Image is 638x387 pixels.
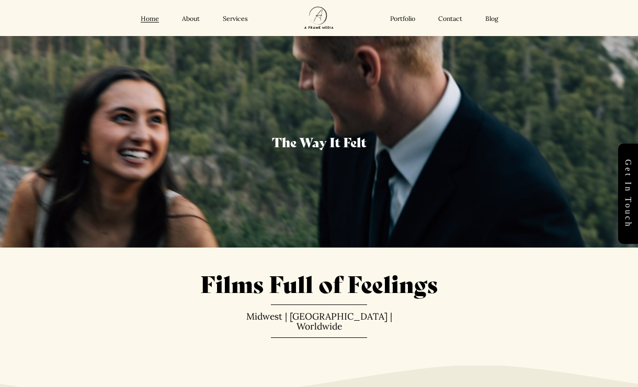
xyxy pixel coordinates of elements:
a: Blog [485,15,498,23]
p: Midwest | [GEOGRAPHIC_DATA] | Worldwide [245,311,393,331]
a: Contact [438,15,462,23]
a: About [182,15,200,23]
a: Home [141,15,159,23]
a: Services [223,15,248,23]
a: Get in touch [618,144,638,244]
span: The Way It Felt [272,132,367,151]
a: Portfolio [390,15,415,23]
h1: Films Full of Feelings [16,268,622,298]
